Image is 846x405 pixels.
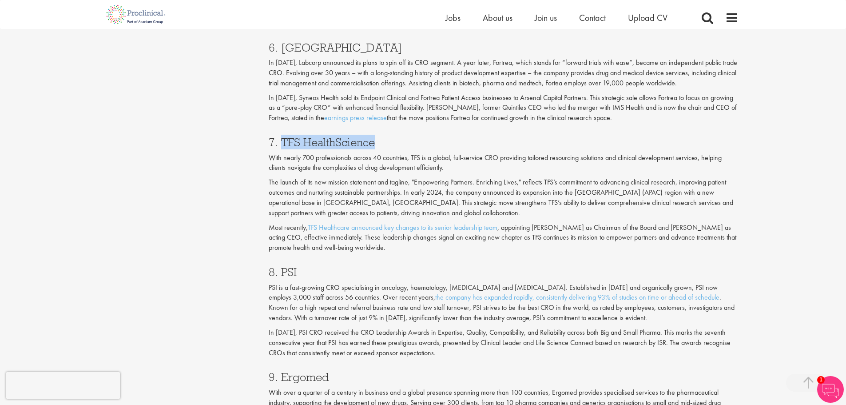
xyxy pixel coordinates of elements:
span: 1 [817,376,825,384]
p: PSI is a fast-growing CRO specialising in oncology, haematology, [MEDICAL_DATA] and [MEDICAL_DATA... [269,283,739,323]
iframe: reCAPTCHA [6,372,120,399]
h3: 7. TFS HealthScience [269,136,739,148]
a: Join us [535,12,557,24]
p: In [DATE], Syneos Health sold its Endpoint Clinical and Fortrea Patient Access businesses to Arse... [269,93,739,124]
a: the company has expanded rapidly, consistently delivering 93% of studies on time or ahead of sche... [435,293,719,302]
p: Most recently, , appointing [PERSON_NAME] as Chairman of the Board and [PERSON_NAME] as acting CE... [269,223,739,253]
p: In [DATE], Labcorp announced its plans to spin off its CRO segment. A year later, Fortrea, which ... [269,58,739,88]
h3: 8. PSI [269,266,739,278]
a: Jobs [445,12,461,24]
a: earnings press release [324,113,387,122]
a: TFS Healthcare announced key changes to its senior leadership team [308,223,497,232]
p: With nearly 700 professionals across 40 countries, TFS is a global, full-service CRO providing ta... [269,153,739,173]
p: The launch of its new mission statement and tagline, "Empowering Partners. Enriching Lives," refl... [269,177,739,218]
a: Contact [579,12,606,24]
p: In [DATE], PSI CRO received the CRO Leadership Awards in Expertise, Quality, Compatibility, and R... [269,328,739,358]
img: Chatbot [817,376,844,403]
a: About us [483,12,512,24]
a: Upload CV [628,12,667,24]
h3: 9. Ergomed [269,371,739,383]
h3: 6. [GEOGRAPHIC_DATA] [269,42,739,53]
